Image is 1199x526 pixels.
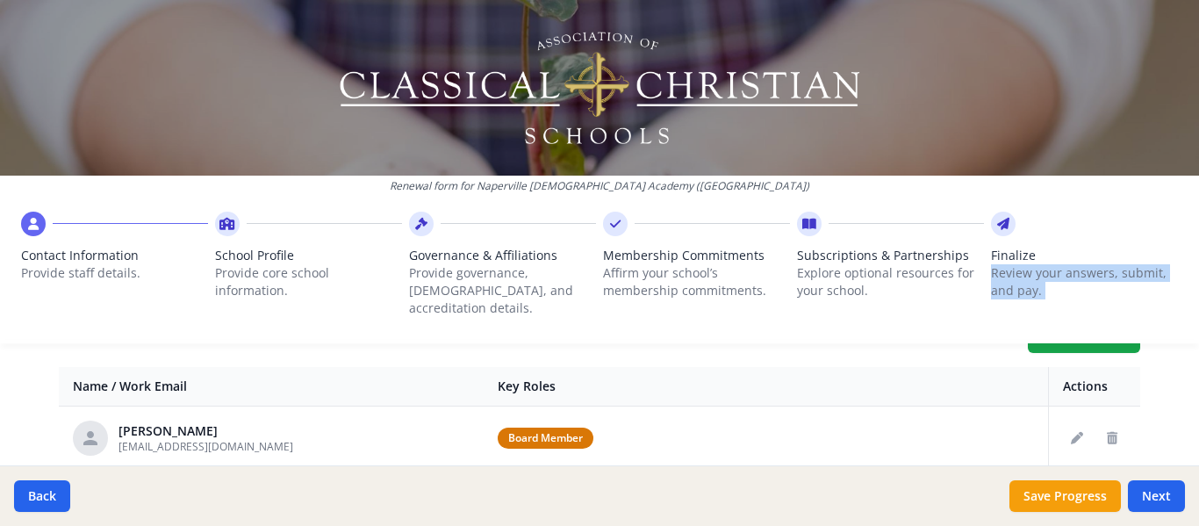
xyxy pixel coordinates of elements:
[215,264,402,299] p: Provide core school information.
[797,247,984,264] span: Subscriptions & Partnerships
[603,264,790,299] p: Affirm your school’s membership commitments.
[603,247,790,264] span: Membership Commitments
[1098,424,1126,452] button: Delete staff
[337,26,863,149] img: Logo
[118,422,293,440] div: [PERSON_NAME]
[1049,367,1141,407] th: Actions
[498,428,593,449] span: Board Member
[409,247,596,264] span: Governance & Affiliations
[484,367,1049,407] th: Key Roles
[991,247,1178,264] span: Finalize
[991,264,1178,299] p: Review your answers, submit, and pay.
[1009,480,1121,512] button: Save Progress
[21,264,208,282] p: Provide staff details.
[59,367,484,407] th: Name / Work Email
[118,439,293,454] span: [EMAIL_ADDRESS][DOMAIN_NAME]
[1128,480,1185,512] button: Next
[215,247,402,264] span: School Profile
[797,264,984,299] p: Explore optional resources for your school.
[1063,424,1091,452] button: Edit staff
[409,264,596,317] p: Provide governance, [DEMOGRAPHIC_DATA], and accreditation details.
[14,480,70,512] button: Back
[21,247,208,264] span: Contact Information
